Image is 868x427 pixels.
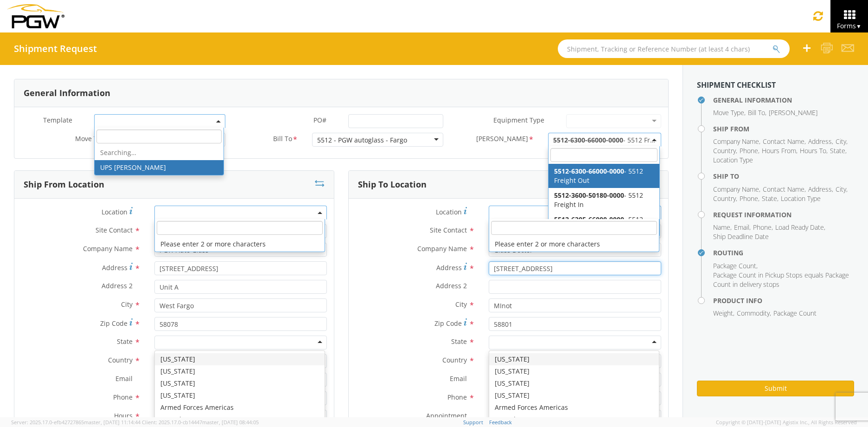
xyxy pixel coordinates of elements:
span: Client: 2025.17.0-cb14447 [142,419,259,426]
li: UPS [PERSON_NAME] [95,160,223,175]
span: City [121,300,133,309]
a: Feedback [489,419,512,426]
div: Armed Forces Europe [155,414,325,426]
li: , [762,146,798,155]
h4: Shipment Request [14,44,97,54]
span: Address 2 [102,281,133,290]
span: 5512-6300-66000-0000 [548,133,661,147]
span: Load Ready Date [775,223,824,232]
div: [US_STATE] [155,377,325,389]
span: Package Count [713,261,756,270]
li: , [740,146,759,155]
span: Template [43,116,72,124]
span: Location Type [781,194,821,203]
span: Bill To [273,134,292,145]
span: Country [108,356,133,364]
button: Submit [697,381,854,396]
h3: Ship From Location [24,180,104,189]
div: [US_STATE] [155,389,325,401]
div: [US_STATE] [155,365,325,377]
li: , [713,223,732,232]
span: 5512-6300-66000-0000 [554,167,624,175]
img: pgw-form-logo-1aaa8060b1cc70fad034.png [7,4,64,28]
span: Country [442,356,467,364]
li: , [808,137,833,146]
span: Phone [740,146,758,155]
span: Zip Code [100,319,128,328]
div: Armed Forces Americas [489,401,659,414]
h3: Ship To Location [358,180,427,189]
span: Company Name [83,244,133,253]
li: , [808,185,833,194]
span: Company Name [713,185,759,194]
li: , [748,108,766,117]
span: Appointment [426,411,467,420]
span: ▼ [856,22,862,30]
span: Email [734,223,749,232]
div: Armed Forces Americas [155,401,325,414]
div: [US_STATE] [489,377,659,389]
div: [US_STATE] [489,389,659,401]
span: Contact Name [763,185,804,194]
span: Commodity [737,309,770,317]
li: , [836,185,848,194]
span: Site Contact [96,226,133,234]
span: Country [713,146,736,155]
div: [US_STATE] [489,353,659,365]
li: , [713,108,746,117]
span: - 5512 Freight In [554,191,643,209]
span: - 5512 Freight Out [553,136,679,144]
span: 5512-3600-50180-0000 [554,191,624,200]
span: Move Type [75,134,108,143]
div: 5512 - PGW autoglass - Fargo [317,136,407,145]
li: , [713,137,760,146]
span: Copyright © [DATE]-[DATE] Agistix Inc., All Rights Reserved [716,419,857,426]
span: Contact Name [763,137,804,146]
h4: General Information [713,97,854,104]
li: , [734,223,751,232]
span: State [830,146,845,155]
span: State [117,337,133,346]
h3: General Information [24,89,110,98]
li: , [713,194,737,203]
li: , [830,146,847,155]
span: Phone [113,393,133,401]
span: Email [450,374,467,383]
div: [US_STATE] [489,365,659,377]
span: Address [808,185,832,194]
span: City [836,137,846,146]
span: - 5512 Dealer Program Shipping [554,215,643,233]
h4: Ship To [713,173,854,180]
li: , [713,261,758,271]
h4: Request Information [713,211,854,218]
span: Company Name [713,137,759,146]
li: , [713,185,760,194]
div: [US_STATE] [155,353,325,365]
span: [PERSON_NAME] [769,108,817,117]
span: 5512-6300-66000-0000 [553,136,623,144]
span: Hours From [762,146,796,155]
span: Move Type [713,108,744,117]
span: Server: 2025.17.0-efb42727865 [11,419,140,426]
span: Phone [447,393,467,401]
span: Hours [114,411,133,420]
span: PO# [313,116,326,124]
span: Bill Code [476,134,528,145]
span: Address 2 [436,281,467,290]
span: Address [436,263,462,272]
span: Hours To [800,146,826,155]
li: , [800,146,828,155]
span: City [836,185,846,194]
li: Please enter 2 or more characters [155,237,325,252]
span: Location Type [713,155,753,164]
h4: Ship From [713,125,854,132]
span: Name [713,223,730,232]
span: Email [115,374,133,383]
span: master, [DATE] 08:44:05 [202,419,259,426]
li: , [713,309,734,318]
span: 5512-6300-66000-0000 [553,136,656,144]
span: 5512-6305-66000-0000 [554,215,624,224]
li: , [836,137,848,146]
span: Equipment Type [493,116,544,124]
li: , [737,309,771,318]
